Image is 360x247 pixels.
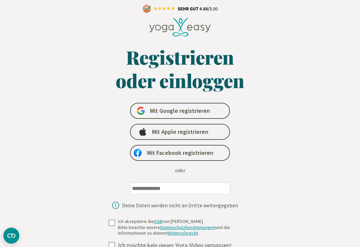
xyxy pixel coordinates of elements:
a: AGB [154,218,162,224]
div: oder [175,166,185,174]
div: Deine Daten werden nicht an Dritte weitergegeben [122,203,238,208]
button: CMP-Widget öffnen [3,228,19,244]
div: Ich akzeptiere die von [PERSON_NAME] Bitte beachte unsere und die Informationen zu deinem . [118,219,251,236]
a: Widerrufsrecht [168,230,198,236]
span: Mit Apple registrieren [152,128,208,136]
a: Mit Apple registrieren [130,124,230,140]
a: Mit Facebook registrieren [130,145,230,161]
a: Mit Google registrieren [130,103,230,119]
span: Mit Google registrieren [150,107,210,115]
span: Mit Facebook registrieren [147,149,213,157]
h1: Registrieren oder einloggen [65,45,295,92]
a: Datenschutzbestimmungen [160,224,215,230]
